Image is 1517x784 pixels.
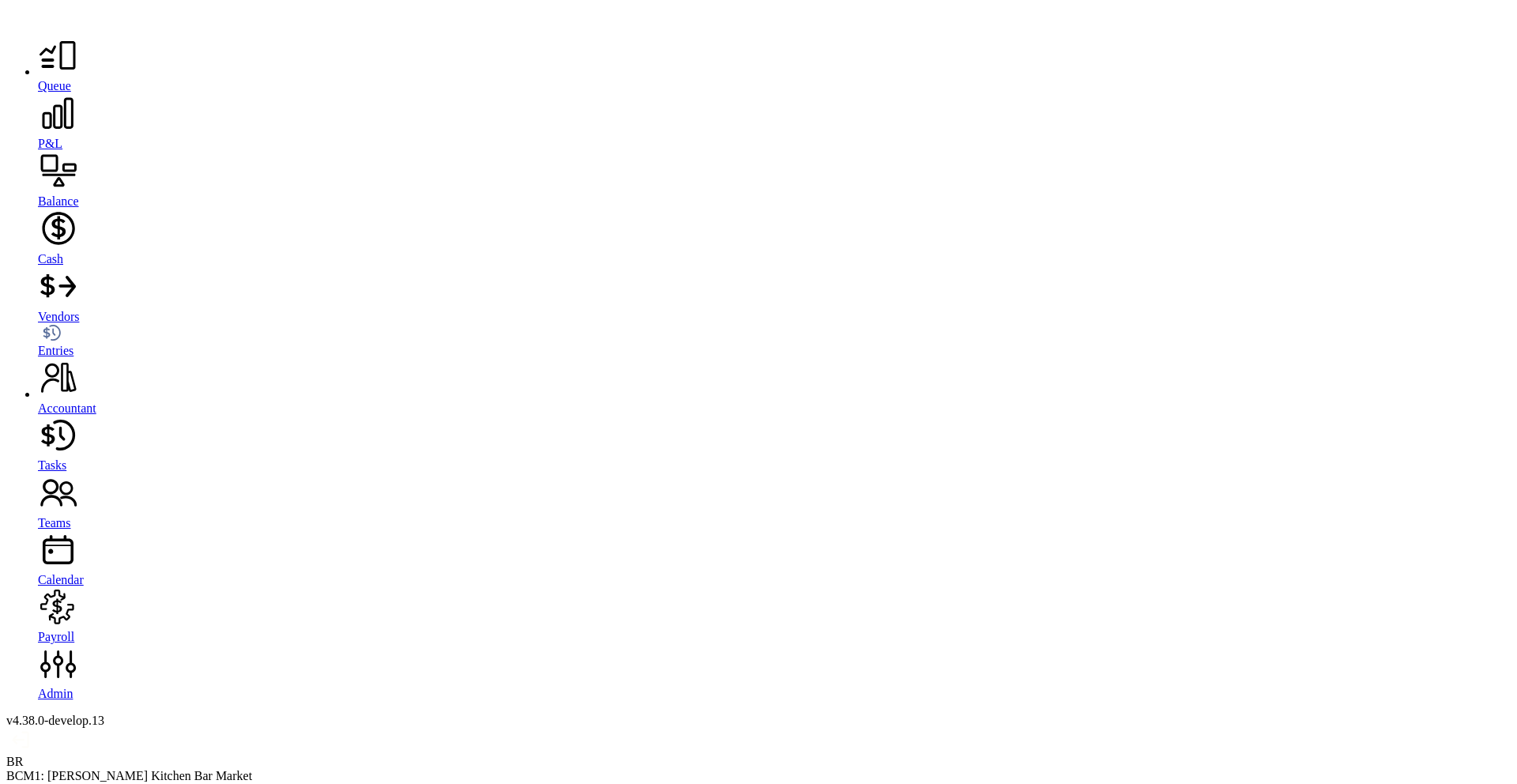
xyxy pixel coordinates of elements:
a: Tasks [38,416,1511,473]
span: Vendors [38,310,79,323]
span: Calendar [38,573,84,586]
div: v 4.38.0-develop.13 [6,714,1511,728]
span: Tasks [38,458,66,472]
span: Payroll [38,630,74,643]
a: Entries [38,324,1511,358]
a: Balance [38,151,1511,209]
a: P&L [38,93,1511,151]
a: Teams [38,473,1511,530]
a: Calendar [38,530,1511,587]
a: Accountant [38,358,1511,416]
span: P&L [38,137,62,150]
span: Cash [38,252,63,266]
a: Cash [38,209,1511,266]
a: Admin [38,644,1511,701]
span: Balance [38,194,79,208]
span: Teams [38,516,71,530]
span: Admin [38,687,73,700]
div: BR [6,755,1511,769]
span: Queue [38,79,71,92]
a: Vendors [38,266,1511,324]
div: BCM1: [PERSON_NAME] Kitchen Bar Market [6,769,1511,783]
span: Entries [38,344,73,357]
a: Queue [38,36,1511,93]
a: Payroll [38,587,1511,644]
span: Accountant [38,401,96,415]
